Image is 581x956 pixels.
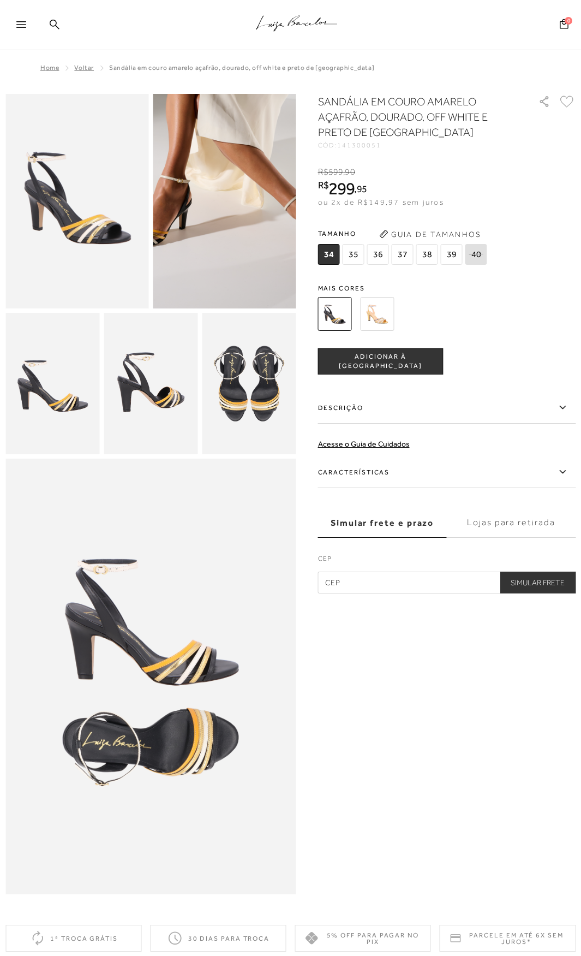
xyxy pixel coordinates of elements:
div: 1ª troca grátis [5,925,141,952]
a: Voltar [74,64,94,72]
i: , [354,184,367,194]
span: Tamanho [318,225,490,242]
img: SANDÁLIA EM METALIZADO CHUMBO, DURADO E PRATA DE SALTO ALTO [361,297,394,331]
span: 299 [328,179,354,198]
div: CÓD: [318,142,527,149]
span: 35 [343,244,364,265]
i: R$ [318,180,329,190]
i: R$ [318,167,328,177]
span: 0 [565,17,572,25]
span: SANDÁLIA EM COURO AMARELO AÇAFRÃO, DOURADO, OFF WHITE E PRETO DE [GEOGRAPHIC_DATA] [109,64,374,72]
a: Home [40,64,59,72]
div: Parcele em até 6x sem juros* [440,925,576,952]
button: Guia de Tamanhos [376,225,485,243]
i: , [343,167,355,177]
span: 38 [416,244,438,265]
img: image [104,313,197,454]
button: Simular Frete [500,572,576,593]
label: Lojas para retirada [447,508,576,538]
button: 0 [556,18,572,33]
label: Simular frete e prazo [318,508,447,538]
span: 599 [328,167,343,177]
button: ADICIONAR À [GEOGRAPHIC_DATA] [318,348,444,375]
img: image [5,459,296,895]
label: Características [318,456,576,488]
img: image [202,313,296,454]
input: CEP [318,572,576,593]
span: ADICIONAR À [GEOGRAPHIC_DATA] [319,352,443,371]
span: 37 [392,244,414,265]
span: 141300051 [337,141,381,149]
a: Acesse o Guia de Cuidados [318,440,410,448]
label: Descrição [318,392,576,424]
span: 36 [367,244,389,265]
span: 90 [345,167,355,177]
label: CEP [318,554,576,569]
div: 5% off para pagar no PIX [295,925,431,952]
img: image [5,313,99,454]
span: ou 2x de R$149,97 sem juros [318,198,444,206]
span: 40 [465,244,487,265]
span: 39 [441,244,463,265]
img: SANDÁLIA EM COURO AMARELO AÇAFRÃO, DOURADO, OFF WHITE E PRETO DE SALTO ALTO [318,297,352,331]
div: 30 dias para troca [150,925,286,952]
span: 95 [357,183,367,194]
h1: SANDÁLIA EM COURO AMARELO AÇAFRÃO, DOURADO, OFF WHITE E PRETO DE [GEOGRAPHIC_DATA] [318,94,513,140]
span: Mais cores [318,285,576,292]
span: 34 [318,244,340,265]
img: image [5,94,148,308]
